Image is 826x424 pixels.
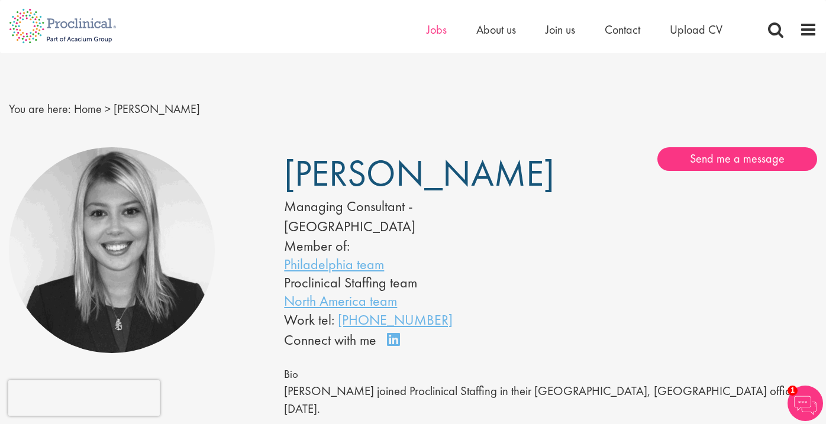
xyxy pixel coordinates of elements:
img: Chatbot [788,386,823,421]
a: [PHONE_NUMBER] [338,310,453,329]
p: [PERSON_NAME] joined Proclinical Staffing in their [GEOGRAPHIC_DATA], [GEOGRAPHIC_DATA] office in... [284,383,817,417]
a: Join us [546,22,575,37]
a: Contact [605,22,640,37]
div: Managing Consultant - [GEOGRAPHIC_DATA] [284,196,515,237]
li: Proclinical Staffing team [284,273,515,292]
span: > [105,101,111,116]
span: Work tel: [284,310,334,329]
span: 1 [788,386,798,396]
a: Upload CV [670,22,722,37]
a: About us [476,22,516,37]
img: Janelle Jones [9,147,215,353]
a: Send me a message [657,147,817,171]
span: [PERSON_NAME] [114,101,200,116]
span: [PERSON_NAME] [284,150,554,197]
a: Jobs [427,22,447,37]
a: Philadelphia team [284,255,384,273]
a: breadcrumb link [74,101,102,116]
a: North America team [284,292,397,310]
span: Bio [284,367,298,381]
label: Member of: [284,237,350,255]
span: You are here: [9,101,71,116]
iframe: reCAPTCHA [8,380,160,416]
